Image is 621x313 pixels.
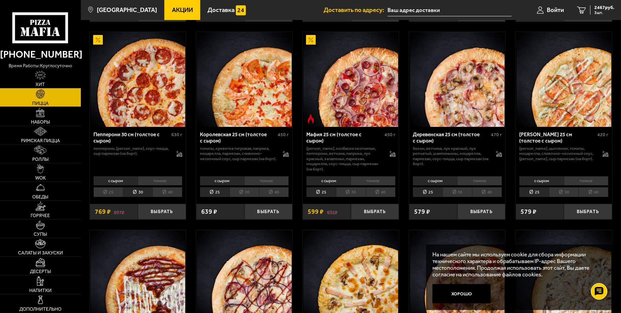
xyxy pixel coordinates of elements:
[278,132,289,138] span: 450 г
[413,187,442,197] li: 25
[31,213,50,218] span: Горячее
[519,187,549,197] li: 25
[336,187,366,197] li: 30
[549,187,578,197] li: 30
[138,176,182,185] li: тонкое
[29,288,52,293] span: Напитки
[457,176,502,185] li: тонкое
[324,7,388,13] span: Доставить по адресу:
[93,132,170,144] div: Пепперони 30 см (толстое с сыром)
[32,157,49,162] span: Роллы
[30,269,51,274] span: Десерты
[152,187,182,197] li: 40
[303,32,398,127] img: Мафия 25 см (толстое с сыром)
[171,132,182,138] span: 630 г
[34,232,47,237] span: Супы
[114,208,124,215] s: 897 ₽
[95,208,111,215] span: 769 ₽
[244,176,289,185] li: тонкое
[385,132,395,138] span: 450 г
[306,132,383,144] div: Мафия 25 см (толстое с сыром)
[123,187,153,197] li: 30
[93,176,138,185] li: с сыром
[351,204,399,220] button: Выбрать
[93,35,103,45] img: Акционный
[259,187,289,197] li: 40
[32,101,49,106] span: Пицца
[19,307,62,312] span: Дополнительно
[138,204,186,220] button: Выбрать
[491,132,502,138] span: 470 г
[236,5,245,15] img: 15daf4d41897b9f0e9f617042186c801.svg
[442,187,472,197] li: 30
[208,7,234,13] span: Доставка
[197,32,292,127] img: Королевская 25 см (толстое с сыром)
[517,32,611,127] img: Чикен Ранч 25 см (толстое с сыром)
[519,132,596,144] div: [PERSON_NAME] 25 см (толстое с сыром)
[306,35,316,45] img: Акционный
[388,4,512,16] input: Ваш адрес доставки
[564,176,608,185] li: тонкое
[308,208,324,215] span: 599 ₽
[32,195,48,199] span: Обеды
[413,132,489,144] div: Деревенская 25 см (толстое с сыром)
[200,176,244,185] li: с сыром
[432,284,491,303] button: Хорошо
[409,32,505,127] a: Деревенская 25 см (толстое с сыром)
[564,204,612,220] button: Выбрать
[31,120,50,125] span: Наборы
[594,5,614,10] span: 2467 руб.
[200,187,230,197] li: 25
[303,32,399,127] a: АкционныйОстрое блюдоМафия 25 см (толстое с сыром)
[93,146,170,156] p: пепперони, [PERSON_NAME], соус-пицца, сыр пармезан (на борт).
[306,114,316,124] img: Острое блюдо
[172,7,193,13] span: Акции
[201,208,217,215] span: 639 ₽
[97,7,157,13] span: [GEOGRAPHIC_DATA]
[327,208,338,215] s: 692 ₽
[472,187,502,197] li: 40
[413,146,489,166] p: бекон, ветчина, лук красный, лук репчатый, шампиньоны, моцарелла, пармезан, соус-пицца, сыр парме...
[519,176,563,185] li: с сыром
[200,146,276,161] p: томаты, креветка тигровая, паприка, моцарелла, пармезан, сливочно-чесночный соус, сыр пармезан (н...
[410,32,505,127] img: Деревенская 25 см (толстое с сыром)
[244,204,293,220] button: Выбрать
[578,187,608,197] li: 40
[516,32,612,127] a: Чикен Ранч 25 см (толстое с сыром)
[200,132,276,144] div: Королевская 25 см (толстое с сыром)
[413,176,457,185] li: с сыром
[351,176,395,185] li: тонкое
[414,208,430,215] span: 579 ₽
[432,251,602,278] p: На нашем сайте мы используем cookie для сбора информации технического характера и обрабатываем IP...
[519,146,596,161] p: [PERSON_NAME], цыпленок, томаты, моцарелла, сливочно-чесночный соус, [PERSON_NAME], сыр пармезан ...
[521,208,537,215] span: 579 ₽
[21,139,60,143] span: Римская пицца
[306,146,383,172] p: [PERSON_NAME], колбаски охотничьи, пепперони, ветчина, паприка, лук красный, халапеньо, пармезан,...
[306,176,351,185] li: с сыром
[366,187,395,197] li: 40
[93,187,123,197] li: 25
[90,32,185,127] img: Пепперони 30 см (толстое с сыром)
[230,187,259,197] li: 30
[306,187,336,197] li: 25
[597,132,608,138] span: 420 г
[196,32,292,127] a: Королевская 25 см (толстое с сыром)
[457,204,506,220] button: Выбрать
[35,176,46,180] span: WOK
[90,32,186,127] a: АкционныйПепперони 30 см (толстое с сыром)
[547,7,564,13] span: Войти
[594,11,614,15] span: 3 шт.
[18,251,63,255] span: Салаты и закуски
[36,82,45,87] span: Хит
